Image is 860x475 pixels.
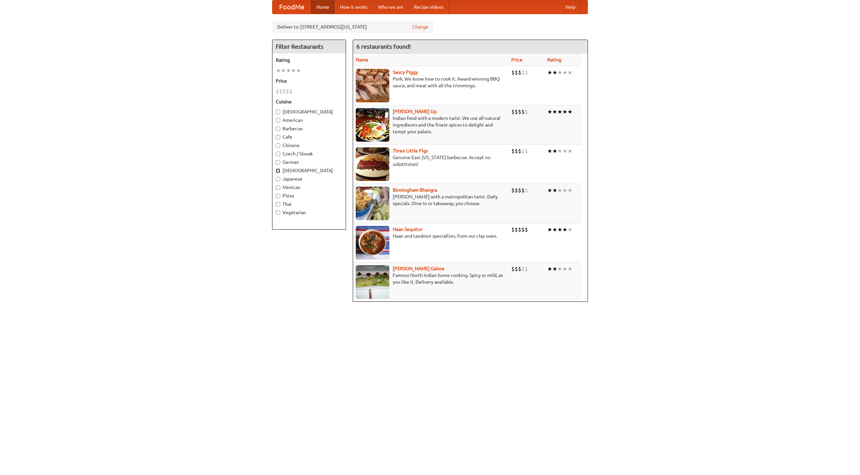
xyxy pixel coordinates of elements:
[552,226,557,233] li: ★
[356,108,389,142] img: curryup.jpg
[518,147,521,155] li: $
[562,147,567,155] li: ★
[518,187,521,194] li: $
[356,233,506,239] p: Naan and tandoori specialties, from our clay oven.
[356,265,389,299] img: currygalore.jpg
[562,187,567,194] li: ★
[276,142,342,149] label: Chinese
[281,67,286,74] li: ★
[557,147,562,155] li: ★
[276,150,342,157] label: Czech / Slovak
[547,265,552,273] li: ★
[393,266,444,271] a: [PERSON_NAME] Galore
[511,108,515,115] li: $
[562,108,567,115] li: ★
[547,147,552,155] li: ★
[276,127,280,131] input: Barbecue
[525,187,528,194] li: $
[393,109,437,114] b: [PERSON_NAME] Up
[276,210,280,215] input: Vegetarian
[286,88,289,95] li: $
[567,69,572,76] li: ★
[311,0,335,14] a: Home
[521,187,525,194] li: $
[547,57,561,62] a: Rating
[560,0,581,14] a: Help
[276,135,280,139] input: Cafe
[276,134,342,140] label: Cafe
[276,98,342,105] h5: Cuisine
[296,67,301,74] li: ★
[521,69,525,76] li: $
[356,272,506,285] p: Famous North Indian home cooking. Spicy or mild, as you like it. Delivery available.
[356,115,506,135] p: Indian food with a modern twist. We use all-natural ingredients and the finest spices to delight ...
[356,76,506,89] p: Pork. We know how to cook it. Award-winning BBQ sauce, and meat with all the trimmings.
[276,202,280,206] input: Thai
[276,143,280,148] input: Chinese
[393,69,418,75] a: Saucy Piggy
[276,78,342,84] h5: Price
[276,209,342,216] label: Vegetarian
[373,0,408,14] a: Who we are
[408,0,449,14] a: Recipe videos
[283,88,286,95] li: $
[276,57,342,63] h5: Rating
[276,177,280,181] input: Japanese
[515,69,518,76] li: $
[552,69,557,76] li: ★
[335,0,373,14] a: How it works
[289,88,293,95] li: $
[567,226,572,233] li: ★
[511,147,515,155] li: $
[515,265,518,273] li: $
[511,69,515,76] li: $
[511,187,515,194] li: $
[518,108,521,115] li: $
[356,154,506,168] p: Genuine East [US_STATE] barbecue. Accept no substitutes!
[518,226,521,233] li: $
[562,265,567,273] li: ★
[279,88,283,95] li: $
[276,88,279,95] li: $
[412,23,428,30] a: Change
[356,226,389,259] img: naansequitur.jpg
[276,160,280,164] input: German
[276,67,281,74] li: ★
[393,187,437,193] a: Birmingham Bhangra
[557,69,562,76] li: ★
[356,57,368,62] a: Name
[276,192,342,199] label: Pizza
[511,57,522,62] a: Price
[393,148,428,153] a: Three Little Pigs
[567,265,572,273] li: ★
[356,69,389,102] img: saucy.jpg
[276,185,280,190] input: Mexican
[393,227,423,232] a: Naan Sequitur
[276,194,280,198] input: Pizza
[276,125,342,132] label: Barbecue
[552,187,557,194] li: ★
[276,117,342,124] label: American
[272,40,346,53] h4: Filter Restaurants
[547,69,552,76] li: ★
[557,265,562,273] li: ★
[557,187,562,194] li: ★
[525,265,528,273] li: $
[515,147,518,155] li: $
[567,147,572,155] li: ★
[552,147,557,155] li: ★
[521,226,525,233] li: $
[276,184,342,191] label: Mexican
[511,265,515,273] li: $
[276,118,280,123] input: American
[557,226,562,233] li: ★
[515,187,518,194] li: $
[276,201,342,207] label: Thai
[276,176,342,182] label: Japanese
[515,226,518,233] li: $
